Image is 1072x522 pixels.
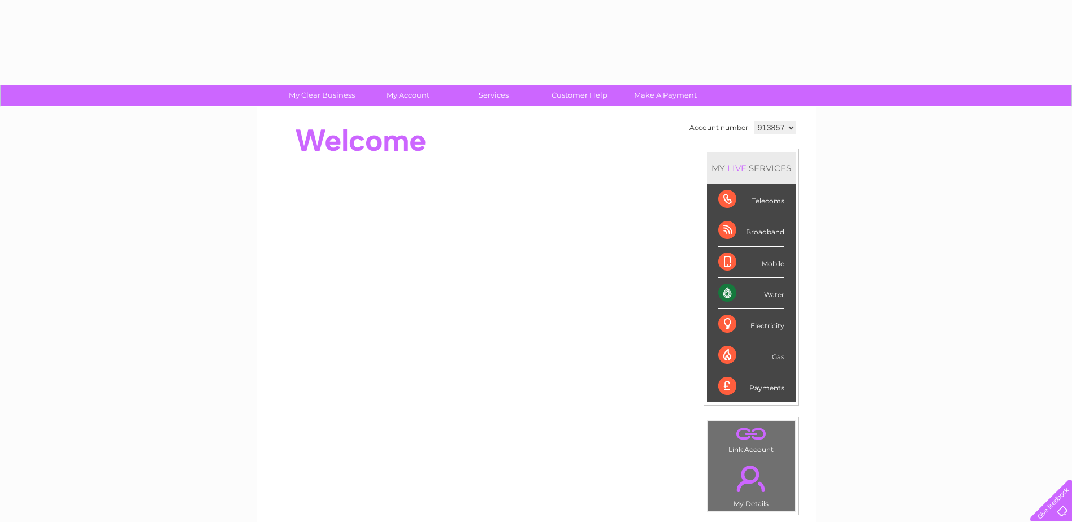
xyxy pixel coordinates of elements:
[718,215,784,246] div: Broadband
[447,85,540,106] a: Services
[718,340,784,371] div: Gas
[708,421,795,456] td: Link Account
[533,85,626,106] a: Customer Help
[361,85,454,106] a: My Account
[687,118,751,137] td: Account number
[718,278,784,309] div: Water
[707,152,796,184] div: MY SERVICES
[708,456,795,511] td: My Details
[718,371,784,402] div: Payments
[718,309,784,340] div: Electricity
[711,459,792,498] a: .
[275,85,368,106] a: My Clear Business
[718,247,784,278] div: Mobile
[725,163,749,173] div: LIVE
[711,424,792,444] a: .
[619,85,712,106] a: Make A Payment
[718,184,784,215] div: Telecoms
